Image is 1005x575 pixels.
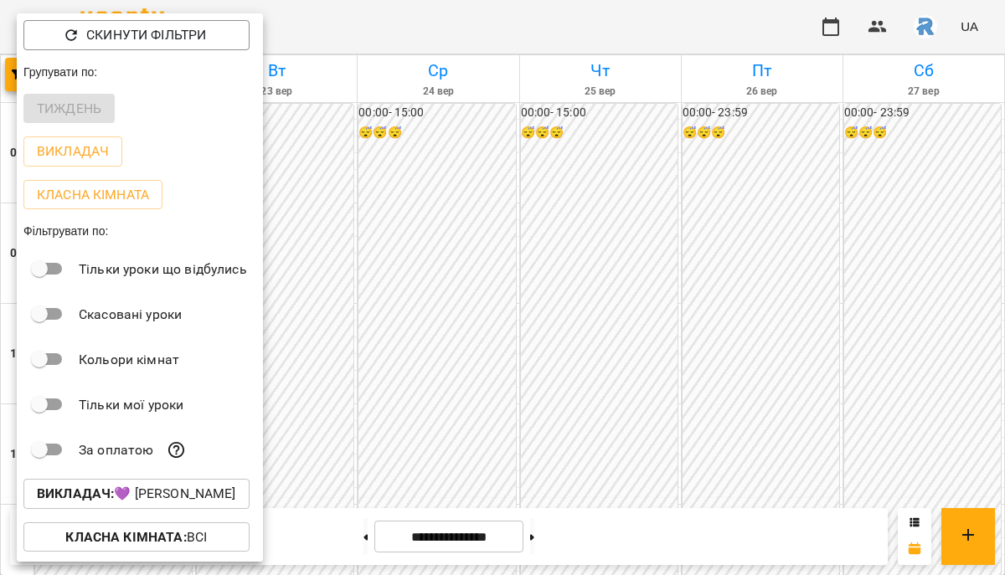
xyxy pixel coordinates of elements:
[17,57,263,87] div: Групувати по:
[37,485,114,501] b: Викладач :
[23,479,250,509] button: Викладач:💜 [PERSON_NAME]
[17,216,263,246] div: Фільтрувати по:
[65,527,207,547] p: Всі
[65,529,186,545] b: Класна кімната :
[37,185,149,205] p: Класна кімната
[37,141,109,162] p: Викладач
[79,395,183,415] p: Тільки мої уроки
[37,484,236,504] p: 💜 [PERSON_NAME]
[23,522,250,552] button: Класна кімната:Всі
[79,305,182,325] p: Скасовані уроки
[86,25,206,45] p: Скинути фільтри
[79,350,179,370] p: Кольори кімнат
[23,20,250,50] button: Скинути фільтри
[79,259,247,280] p: Тільки уроки що відбулись
[23,136,122,167] button: Викладач
[23,180,162,210] button: Класна кімната
[79,440,153,460] p: За оплатою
